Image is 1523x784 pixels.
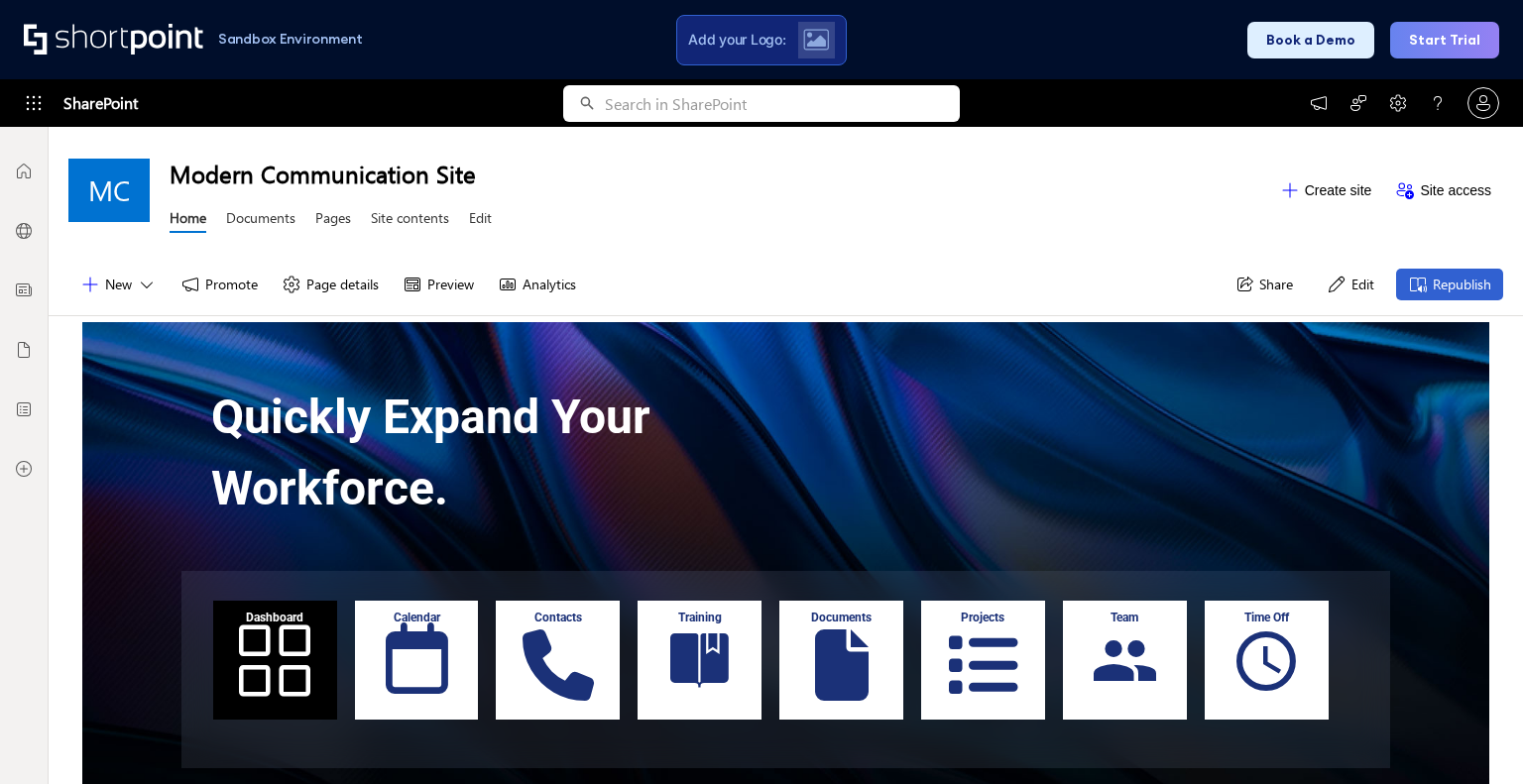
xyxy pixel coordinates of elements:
div: Projects [926,611,1040,624]
button: Edit [1315,269,1386,300]
button: Analytics [486,269,588,300]
a: Pages [315,208,351,233]
a: Documents [226,208,295,233]
div: Documents [784,611,898,624]
div: Training [643,611,757,624]
span: SharePoint [63,79,138,127]
img: Upload logo [803,29,829,51]
div: Time Off [1210,611,1324,624]
div: Contacts [501,611,615,624]
button: Book a Demo [1247,22,1374,58]
button: Create site [1268,174,1384,206]
div: Team [1068,611,1182,624]
button: Page details [270,269,391,300]
button: Share [1223,269,1305,300]
div: Calendar [360,611,474,624]
button: Preview [391,269,486,300]
h1: Modern Communication Site [170,158,1268,189]
div: Dashboard [218,611,332,624]
button: Site access [1383,174,1503,206]
span: MC [88,174,130,206]
iframe: Chat Widget [1424,689,1523,784]
button: New [68,269,169,300]
button: Promote [169,269,270,300]
a: Site contents [371,208,449,233]
input: Search in SharePoint [605,85,960,122]
button: Start Trial [1390,22,1499,58]
h1: Sandbox Environment [218,34,363,45]
a: Home [170,208,206,233]
span: Add your Logo: [688,31,785,49]
span: Quickly Expand Your Workforce. [211,389,650,516]
a: Edit [469,208,492,233]
button: Republish [1396,269,1503,300]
